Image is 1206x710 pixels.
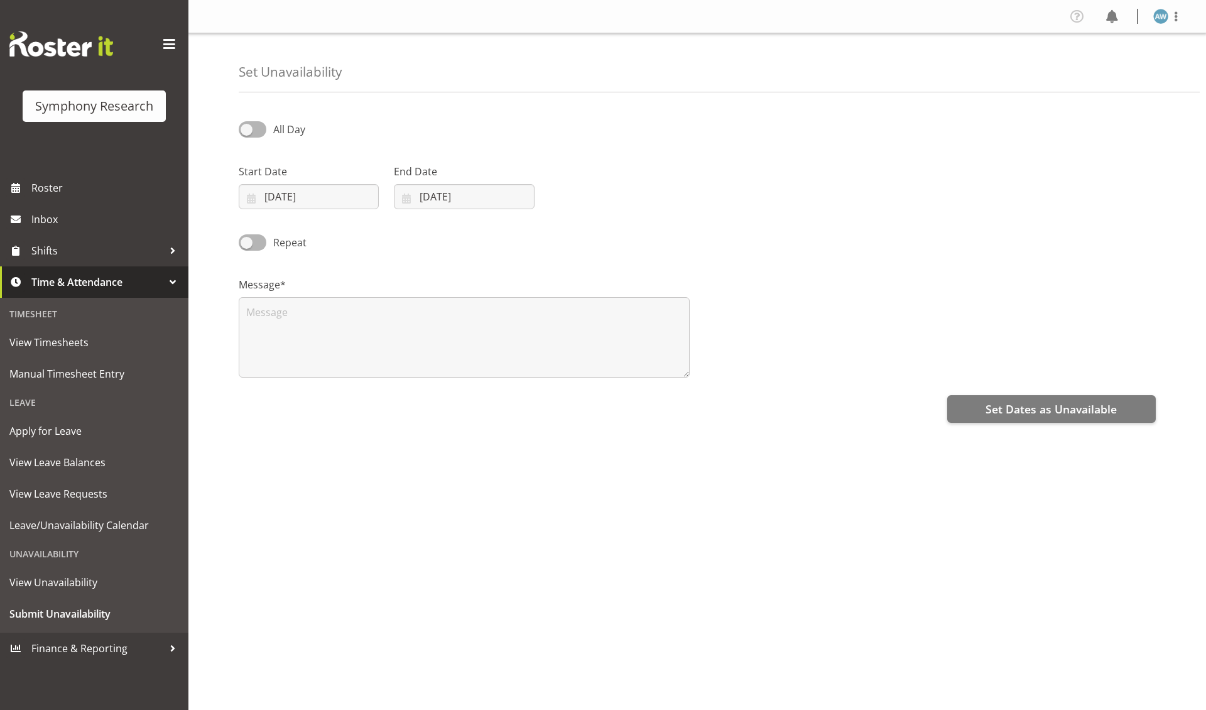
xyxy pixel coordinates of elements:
[9,484,179,503] span: View Leave Requests
[947,395,1156,423] button: Set Dates as Unavailable
[394,164,534,179] label: End Date
[3,327,185,358] a: View Timesheets
[394,184,534,209] input: Click to select...
[273,123,305,136] span: All Day
[35,97,153,116] div: Symphony Research
[3,301,185,327] div: Timesheet
[239,164,379,179] label: Start Date
[3,358,185,390] a: Manual Timesheet Entry
[3,447,185,478] a: View Leave Balances
[239,184,379,209] input: Click to select...
[31,241,163,260] span: Shifts
[9,573,179,592] span: View Unavailability
[3,598,185,630] a: Submit Unavailability
[239,65,342,79] h4: Set Unavailability
[3,478,185,510] a: View Leave Requests
[986,401,1117,417] span: Set Dates as Unavailable
[9,333,179,352] span: View Timesheets
[9,604,179,623] span: Submit Unavailability
[9,516,179,535] span: Leave/Unavailability Calendar
[31,639,163,658] span: Finance & Reporting
[31,210,182,229] span: Inbox
[3,567,185,598] a: View Unavailability
[3,415,185,447] a: Apply for Leave
[9,31,113,57] img: Rosterit website logo
[9,422,179,440] span: Apply for Leave
[1153,9,1168,24] img: angela-ward1839.jpg
[9,364,179,383] span: Manual Timesheet Entry
[9,453,179,472] span: View Leave Balances
[31,178,182,197] span: Roster
[239,277,690,292] label: Message*
[31,273,163,292] span: Time & Attendance
[266,235,307,250] span: Repeat
[3,390,185,415] div: Leave
[3,541,185,567] div: Unavailability
[3,510,185,541] a: Leave/Unavailability Calendar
